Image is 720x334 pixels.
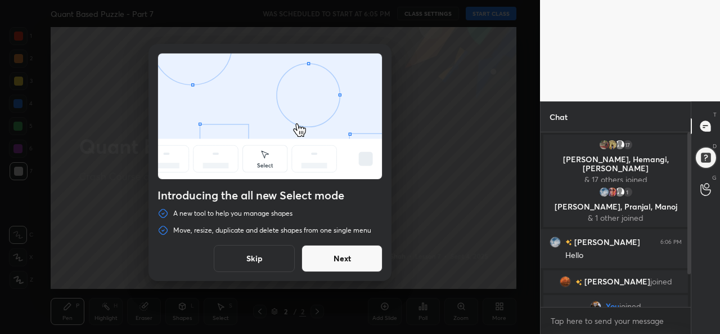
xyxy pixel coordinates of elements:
p: [PERSON_NAME], Hemangi, [PERSON_NAME] [550,155,681,173]
div: 6:06 PM [660,239,682,246]
button: Skip [214,245,295,272]
p: T [713,110,717,119]
img: 3 [598,186,610,198]
p: D [713,142,717,150]
div: grid [541,132,691,308]
span: [PERSON_NAME] [584,277,650,286]
p: G [712,173,717,182]
div: animation [158,54,382,181]
img: 8ea95a487823475697deb8a2b0a2b413.jpg [590,301,601,312]
span: joined [650,277,672,286]
img: 3 [550,237,561,248]
p: [PERSON_NAME], Pranjal, Manoj [550,202,681,211]
img: cacb0e3362e840ca88345d725a025cf8.jpg [606,186,618,198]
img: no-rating-badge.077c3623.svg [575,279,582,286]
img: 1b5bd70c93954366ab59e424e5478539.jpg [606,139,618,150]
p: Chat [541,102,577,132]
span: joined [619,302,641,311]
img: 295e00eda1cb466d8da20772f9c91c0c.jpg [598,139,610,150]
p: Move, resize, duplicate and delete shapes from one single menu [173,226,371,235]
p: A new tool to help you manage shapes [173,209,292,218]
span: You [606,302,619,311]
p: & 17 others joined [550,175,681,184]
img: 1840306100e4438ea36565cac13b7f51.jpg [560,276,571,287]
div: 1 [622,186,633,198]
div: Hello [565,250,682,261]
h4: Introducing the all new Select mode [157,189,382,202]
div: 17 [622,139,633,150]
img: default.png [614,186,625,198]
p: & 1 other joined [550,213,681,222]
h6: [PERSON_NAME] [572,236,640,248]
img: no-rating-badge.077c3623.svg [565,239,572,246]
img: default.png [614,139,625,150]
button: Next [301,245,382,272]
